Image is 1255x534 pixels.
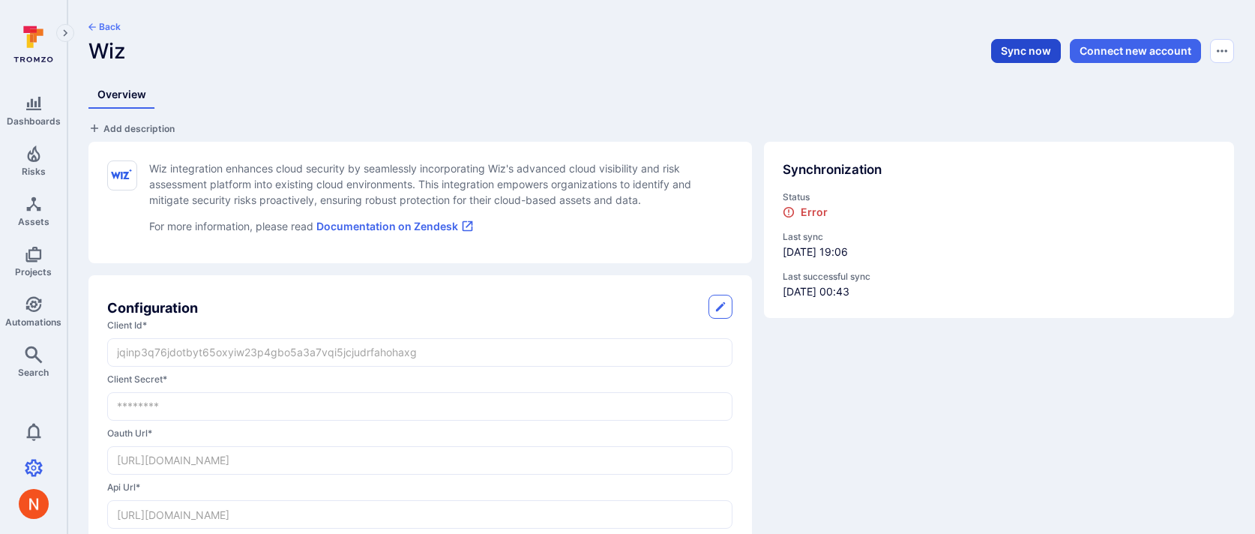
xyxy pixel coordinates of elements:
[107,319,732,332] label: client id *
[783,190,1215,204] span: Status
[88,121,175,136] button: Add description
[783,230,1215,244] span: Last sync
[60,27,70,40] i: Expand navigation menu
[107,298,198,318] h2: Configuration
[783,160,1215,180] div: Synchronization
[107,481,732,494] label: api url *
[22,166,46,177] span: Risks
[18,216,49,227] span: Assets
[18,367,49,378] span: Search
[149,160,732,208] p: Wiz integration enhances cloud security by seamlessly incorporating Wiz's advanced cloud visibili...
[1210,39,1234,63] button: Options menu
[1070,39,1201,63] button: Connect new account
[88,38,125,64] span: Wiz
[88,81,155,109] a: Overview
[7,115,61,127] span: Dashboards
[19,489,49,519] img: ACg8ocIprwjrgDQnDsNSk9Ghn5p5-B8DpAKWoJ5Gi9syOE4K59tr4Q=s96-c
[783,270,1215,283] span: Last successful sync
[783,190,1215,220] div: status
[56,24,74,42] button: Expand navigation menu
[783,205,828,218] div: Error
[103,123,175,134] span: Add description
[88,81,1234,109] div: Integrations tabs
[783,270,1215,299] div: [DATE] 00:43
[107,373,732,386] label: client secret *
[991,39,1061,63] button: Sync now
[316,220,474,232] a: Documentation on Zendesk
[5,316,61,328] span: Automations
[107,427,732,440] label: oauth url *
[783,230,1215,259] div: [DATE] 19:06
[149,218,732,234] p: For more information, please read
[19,489,49,519] div: Neeren Patki
[88,21,121,33] button: Back
[15,266,52,277] span: Projects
